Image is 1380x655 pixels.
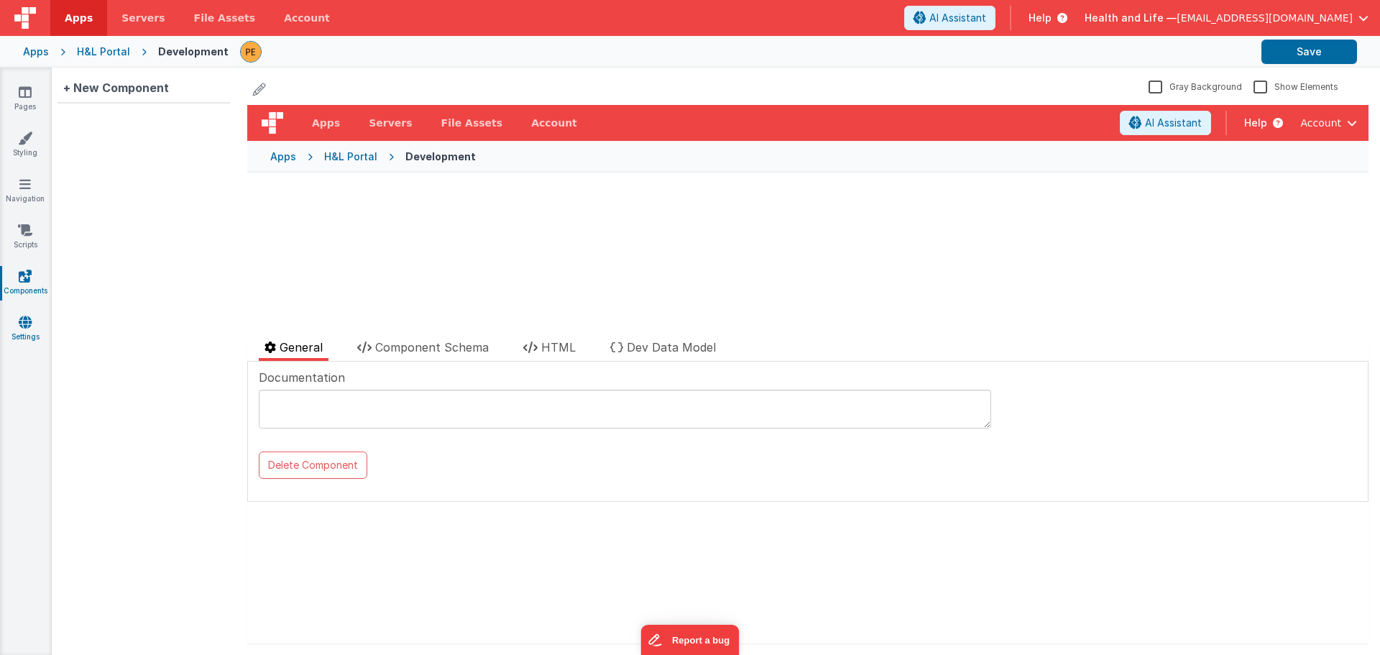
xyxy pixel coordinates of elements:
[23,45,49,59] div: Apps
[375,340,489,354] span: Component Schema
[1085,11,1177,25] span: Health and Life —
[929,11,986,25] span: AI Assistant
[898,11,954,25] span: AI Assistant
[77,45,130,59] div: H&L Portal
[57,73,175,102] div: + New Component
[1149,79,1242,93] label: Gray Background
[194,11,256,25] span: File Assets
[1261,40,1357,64] button: Save
[241,42,261,62] img: 9824c9b2ced8ee662419f2f3ea18dbb0
[1029,11,1052,25] span: Help
[121,11,165,25] span: Servers
[1053,11,1094,25] span: Account
[259,369,345,386] span: Documentation
[997,11,1020,25] span: Help
[873,6,964,30] button: AI Assistant
[1053,11,1110,25] button: Account
[1085,11,1368,25] button: Health and Life — [EMAIL_ADDRESS][DOMAIN_NAME]
[65,11,93,25] span: Apps
[641,625,740,655] iframe: Marker.io feedback button
[259,452,367,479] button: Delete Component
[280,340,323,354] span: General
[904,6,995,30] button: AI Assistant
[1177,11,1353,25] span: [EMAIL_ADDRESS][DOMAIN_NAME]
[158,45,229,59] div: Development
[1253,79,1338,93] label: Show Elements
[541,340,576,354] span: HTML
[627,340,716,354] span: Dev Data Model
